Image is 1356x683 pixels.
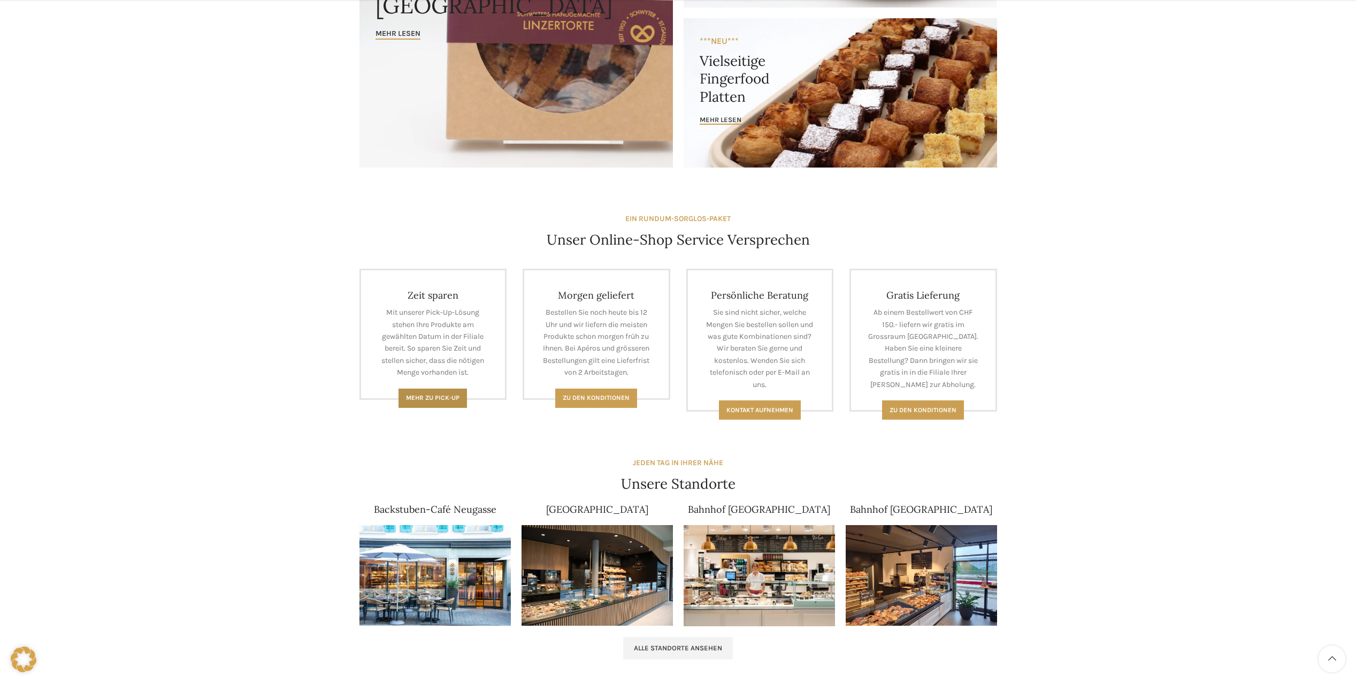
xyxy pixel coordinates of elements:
[688,503,830,515] a: Bahnhof [GEOGRAPHIC_DATA]
[726,406,793,414] span: Kontakt aufnehmen
[890,406,956,414] span: Zu den konditionen
[719,400,801,420] a: Kontakt aufnehmen
[621,474,736,494] h4: Unsere Standorte
[623,637,733,659] a: Alle Standorte ansehen
[704,307,816,391] p: Sie sind nicht sicher, welche Mengen Sie bestellen sollen und was gute Kombinationen sind? Wir be...
[633,457,723,469] div: JEDEN TAG IN IHRER NÄHE
[867,289,979,301] h4: Gratis Lieferung
[1319,646,1345,672] a: Scroll to top button
[546,503,648,515] a: [GEOGRAPHIC_DATA]
[540,307,653,378] p: Bestellen Sie noch heute bis 12 Uhr und wir liefern die meisten Produkte schon morgen früh zu Ihn...
[867,307,979,391] p: Ab einem Bestellwert von CHF 150.- liefern wir gratis im Grossraum [GEOGRAPHIC_DATA]. Haben Sie e...
[634,644,722,652] span: Alle Standorte ansehen
[377,307,489,378] p: Mit unserer Pick-Up-Lösung stehen Ihre Produkte am gewählten Datum in der Filiale bereit. So spar...
[684,18,997,168] a: Banner link
[406,394,459,401] span: Mehr zu Pick-Up
[625,214,731,223] strong: EIN RUNDUM-SORGLOS-PAKET
[850,503,992,515] a: Bahnhof [GEOGRAPHIC_DATA]
[374,503,496,515] a: Backstuben-Café Neugasse
[555,389,637,408] a: Zu den Konditionen
[704,289,816,301] h4: Persönliche Beratung
[540,289,653,301] h4: Morgen geliefert
[563,394,630,401] span: Zu den Konditionen
[882,400,964,420] a: Zu den konditionen
[399,389,467,408] a: Mehr zu Pick-Up
[377,289,489,301] h4: Zeit sparen
[547,230,810,249] h4: Unser Online-Shop Service Versprechen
